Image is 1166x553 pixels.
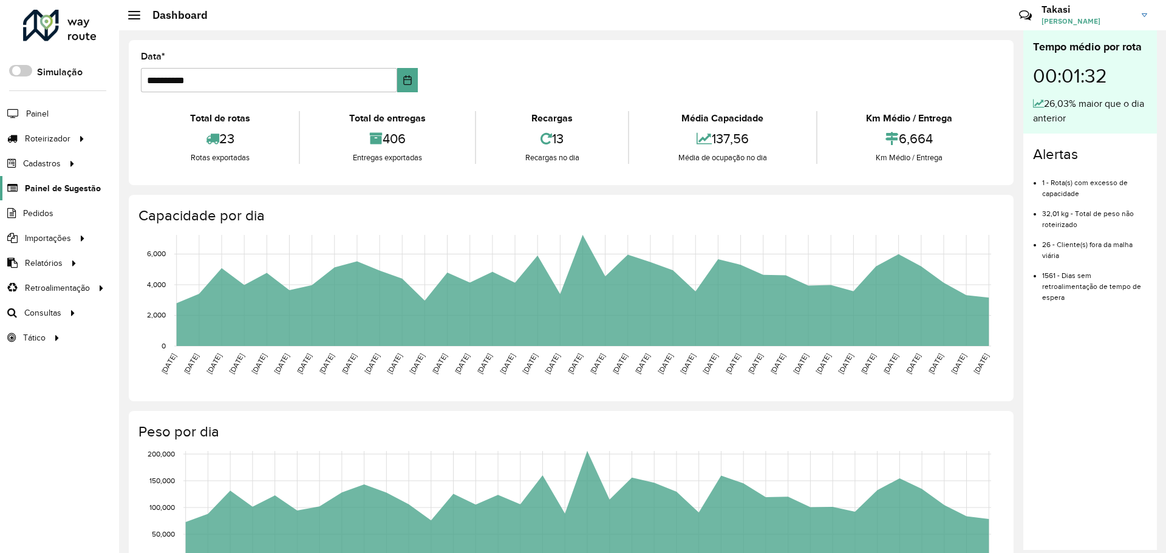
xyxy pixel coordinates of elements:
div: 26,03% maior que o dia anterior [1033,97,1147,126]
div: 137,56 [632,126,813,152]
div: 6,664 [820,126,998,152]
text: [DATE] [633,352,651,375]
h2: Dashboard [140,8,208,22]
text: [DATE] [950,352,967,375]
text: [DATE] [566,352,584,375]
text: [DATE] [408,352,426,375]
text: [DATE] [588,352,606,375]
text: [DATE] [792,352,810,375]
span: Relatórios [25,257,63,270]
div: Total de rotas [144,111,296,126]
text: [DATE] [521,352,539,375]
div: 00:01:32 [1033,55,1147,97]
h4: Capacidade por dia [138,207,1001,225]
div: Média Capacidade [632,111,813,126]
text: [DATE] [295,352,313,375]
text: [DATE] [431,352,448,375]
text: [DATE] [182,352,200,375]
text: [DATE] [611,352,629,375]
text: [DATE] [544,352,561,375]
div: 23 [144,126,296,152]
text: [DATE] [499,352,516,375]
text: [DATE] [814,352,832,375]
text: [DATE] [927,352,944,375]
h3: Takasi [1042,4,1133,15]
li: 1 - Rota(s) com excesso de capacidade [1042,168,1147,199]
h4: Peso por dia [138,423,1001,441]
text: [DATE] [160,352,177,375]
button: Choose Date [397,68,418,92]
text: [DATE] [904,352,922,375]
text: [DATE] [701,352,719,375]
text: [DATE] [205,352,222,375]
text: [DATE] [656,352,674,375]
span: Importações [25,232,71,245]
li: 1561 - Dias sem retroalimentação de tempo de espera [1042,261,1147,303]
label: Data [141,49,165,64]
text: [DATE] [859,352,877,375]
text: 100,000 [149,503,175,511]
text: [DATE] [318,352,335,375]
span: Consultas [24,307,61,319]
div: Entregas exportadas [303,152,471,164]
text: [DATE] [340,352,358,375]
li: 26 - Cliente(s) fora da malha viária [1042,230,1147,261]
text: [DATE] [250,352,268,375]
h4: Alertas [1033,146,1147,163]
text: 150,000 [149,477,175,484]
text: 2,000 [147,311,166,319]
text: [DATE] [453,352,471,375]
text: [DATE] [882,352,899,375]
text: [DATE] [724,352,742,375]
div: 13 [479,126,625,152]
div: Recargas no dia [479,152,625,164]
span: Retroalimentação [25,282,90,294]
text: 50,000 [152,530,175,538]
div: Km Médio / Entrega [820,111,998,126]
text: [DATE] [363,352,381,375]
text: [DATE] [837,352,854,375]
text: [DATE] [476,352,493,375]
div: Recargas [479,111,625,126]
text: [DATE] [679,352,697,375]
text: 4,000 [147,280,166,288]
span: [PERSON_NAME] [1042,16,1133,27]
div: Total de entregas [303,111,471,126]
span: Tático [23,331,46,344]
span: Painel [26,107,49,120]
label: Simulação [37,65,83,80]
div: 406 [303,126,471,152]
div: Tempo médio por rota [1033,39,1147,55]
text: [DATE] [972,352,990,375]
div: Km Médio / Entrega [820,152,998,164]
text: [DATE] [746,352,764,375]
text: 200,000 [148,450,175,458]
text: 6,000 [147,250,166,258]
span: Roteirizador [25,132,70,145]
text: [DATE] [769,352,786,375]
div: Rotas exportadas [144,152,296,164]
text: [DATE] [228,352,245,375]
span: Painel de Sugestão [25,182,101,195]
span: Cadastros [23,157,61,170]
text: 0 [162,342,166,350]
text: [DATE] [273,352,290,375]
text: [DATE] [386,352,403,375]
li: 32,01 kg - Total de peso não roteirizado [1042,199,1147,230]
div: Média de ocupação no dia [632,152,813,164]
a: Contato Rápido [1012,2,1038,29]
span: Pedidos [23,207,53,220]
